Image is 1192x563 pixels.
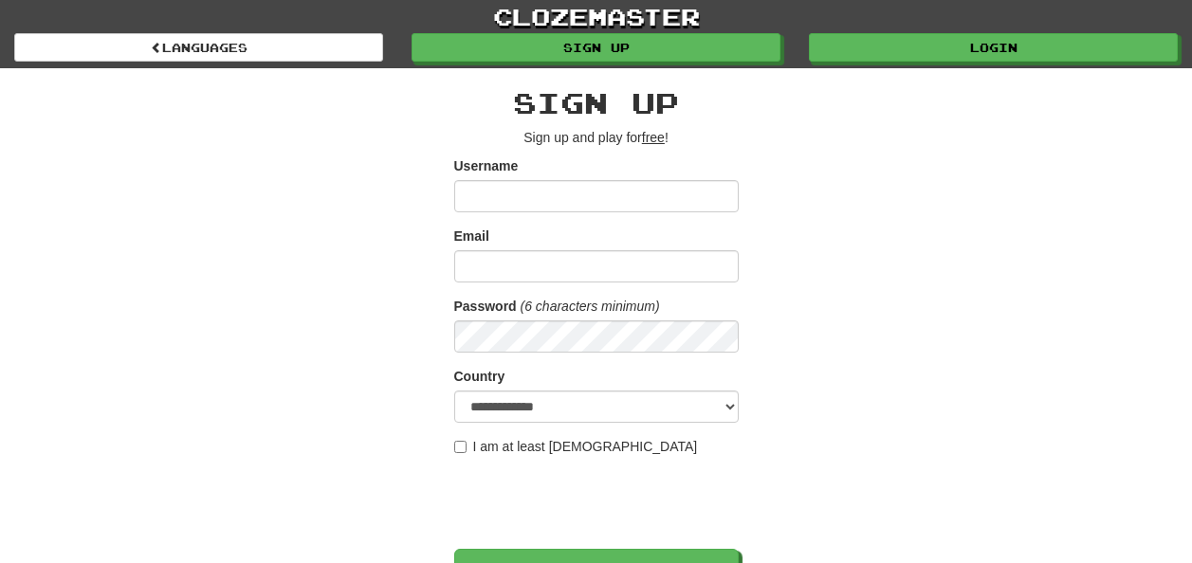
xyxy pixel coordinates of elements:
label: I am at least [DEMOGRAPHIC_DATA] [454,437,698,456]
a: Sign up [412,33,780,62]
label: Email [454,227,489,245]
p: Sign up and play for ! [454,128,739,147]
h2: Sign up [454,87,739,118]
input: I am at least [DEMOGRAPHIC_DATA] [454,441,467,453]
em: (6 characters minimum) [521,299,660,314]
a: Login [809,33,1178,62]
label: Password [454,297,517,316]
u: free [642,130,665,145]
a: Languages [14,33,383,62]
iframe: reCAPTCHA [454,465,743,539]
label: Country [454,367,505,386]
label: Username [454,156,519,175]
